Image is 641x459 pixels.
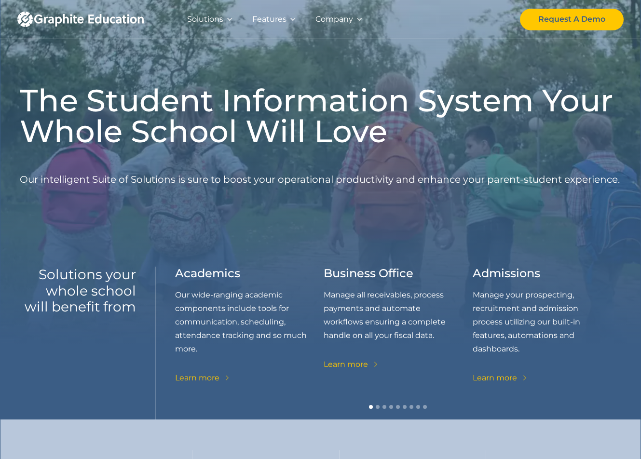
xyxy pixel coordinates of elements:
div: Show slide 3 of 9 [382,405,386,409]
p: Our intelligent Suite of Solutions is sure to boost your operational productivity and enhance you... [20,154,620,205]
div: Features [252,13,286,26]
div: Learn more [473,371,517,385]
h2: Solutions your whole school will benefit from [20,267,136,315]
div: 1 of 9 [175,267,324,385]
div: Solutions [187,13,223,26]
a: Request A Demo [520,9,624,30]
div: 2 of 9 [324,267,472,385]
div: Show slide 4 of 9 [389,405,393,409]
div: Show slide 9 of 9 [423,405,427,409]
p: Manage all receivables, process payments and automate workflows ensuring a complete handle on all... [324,288,472,342]
div: Show slide 5 of 9 [396,405,400,409]
div: Show slide 1 of 9 [369,405,373,409]
h3: Admissions [473,267,540,281]
div: Show slide 8 of 9 [416,405,420,409]
div: Show slide 6 of 9 [403,405,407,409]
div: Show slide 2 of 9 [376,405,380,409]
div: 3 of 9 [473,267,621,385]
div: carousel [175,267,621,419]
div: Learn more [324,358,368,371]
div: Show slide 7 of 9 [409,405,413,409]
a: Learn more [175,371,231,385]
p: Our wide-ranging academic components include tools for communication, scheduling, attendance trac... [175,288,324,356]
h3: Academics [175,267,240,281]
h1: The Student Information System Your Whole School Will Love [20,85,621,147]
div: Learn more [175,371,219,385]
p: Manage your prospecting, recruitment and admission process utilizing our built-in features, autom... [473,288,621,356]
h3: Business Office [324,267,413,281]
div: Request A Demo [538,13,605,26]
div: Company [315,13,353,26]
